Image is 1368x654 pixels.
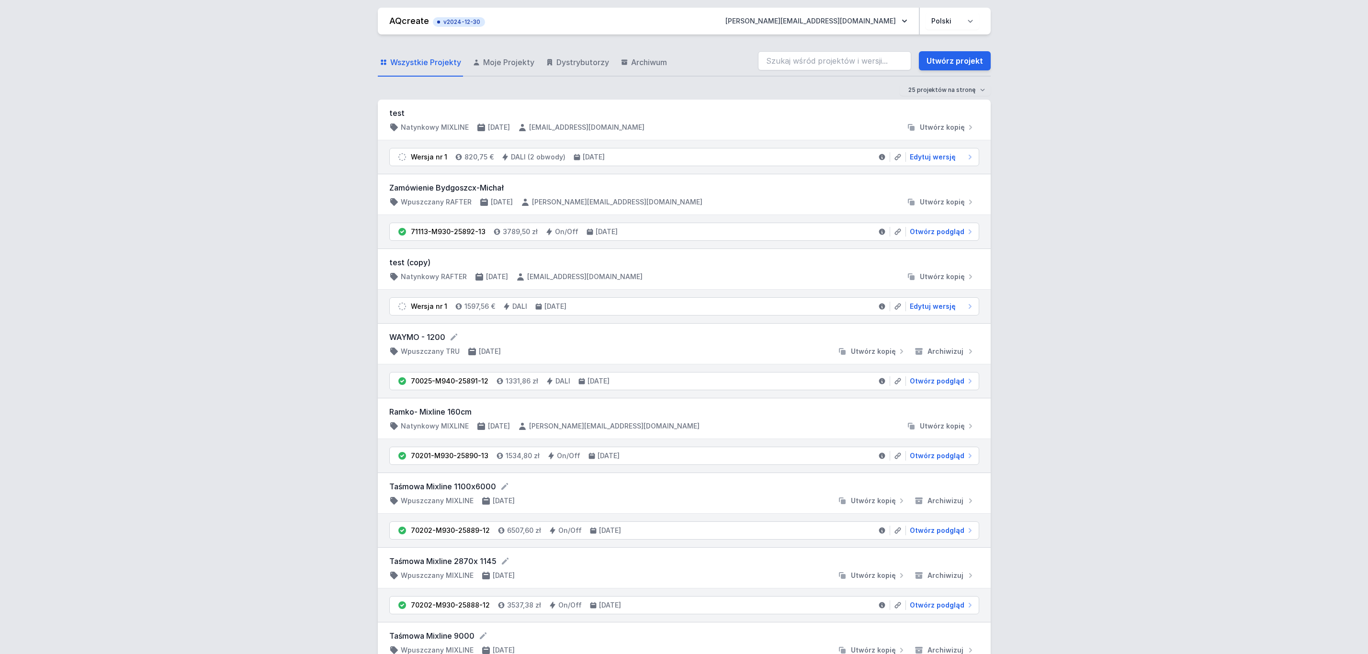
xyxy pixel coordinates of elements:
span: Otwórz podgląd [910,600,964,610]
h4: Natynkowy MIXLINE [401,421,469,431]
span: Archiwizuj [927,571,963,580]
button: Archiwizuj [910,496,979,506]
h4: DALI [512,302,527,311]
a: Moje Projekty [471,49,536,77]
span: v2024-12-30 [438,18,480,26]
form: Taśmowa Mixline 9000 [389,630,979,642]
a: Edytuj wersję [906,302,975,311]
img: draft.svg [397,302,407,311]
h4: [DATE] [588,376,610,386]
a: Otwórz podgląd [906,227,975,237]
h3: Ramko- Mixline 160cm [389,406,979,417]
a: Otwórz podgląd [906,376,975,386]
div: Wersja nr 1 [411,302,447,311]
h3: test (copy) [389,257,979,268]
h4: 6507,60 zł [507,526,541,535]
a: AQcreate [389,16,429,26]
span: Otwórz podgląd [910,227,964,237]
h4: [DATE] [599,600,621,610]
h4: Wpuszczany MIXLINE [401,571,474,580]
span: Utwórz kopię [851,571,896,580]
a: Otwórz podgląd [906,451,975,461]
h4: On/Off [558,526,582,535]
span: Otwórz podgląd [910,376,964,386]
h4: 1534,80 zł [506,451,540,461]
span: Archiwum [631,56,667,68]
h4: 3789,50 zł [503,227,538,237]
h4: Natynkowy RAFTER [401,272,467,282]
button: Utwórz kopię [903,421,979,431]
h4: DALI [555,376,570,386]
span: Utwórz kopię [920,421,965,431]
h4: [DATE] [491,197,513,207]
div: 71113-M930-25892-13 [411,227,486,237]
h4: [DATE] [598,451,620,461]
button: Utwórz kopię [834,571,910,580]
span: Archiwizuj [927,496,963,506]
input: Szukaj wśród projektów i wersji... [758,51,911,70]
h4: On/Off [557,451,580,461]
h4: Wpuszczany MIXLINE [401,496,474,506]
a: Dystrybutorzy [544,49,611,77]
div: 70201-M930-25890-13 [411,451,488,461]
button: Archiwizuj [910,571,979,580]
span: Utwórz kopię [920,272,965,282]
button: Edytuj nazwę projektu [449,332,459,342]
a: Edytuj wersję [906,152,975,162]
button: v2024-12-30 [433,15,485,27]
span: Utwórz kopię [851,496,896,506]
a: Wszystkie Projekty [378,49,463,77]
h4: [DATE] [596,227,618,237]
a: Utwórz projekt [919,51,991,70]
span: Archiwizuj [927,347,963,356]
div: 70202-M930-25889-12 [411,526,490,535]
h4: 1331,86 zł [506,376,538,386]
a: Otwórz podgląd [906,600,975,610]
h4: Wpuszczany RAFTER [401,197,472,207]
button: Utwórz kopię [903,272,979,282]
img: draft.svg [397,152,407,162]
span: Utwórz kopię [851,347,896,356]
button: Edytuj nazwę projektu [500,482,509,491]
h4: [EMAIL_ADDRESS][DOMAIN_NAME] [527,272,643,282]
h4: Wpuszczany TRU [401,347,460,356]
span: Otwórz podgląd [910,526,964,535]
a: Archiwum [619,49,669,77]
div: 70202-M930-25888-12 [411,600,490,610]
select: Wybierz język [926,12,979,30]
h4: [DATE] [493,571,515,580]
h3: test [389,107,979,119]
h4: [PERSON_NAME][EMAIL_ADDRESS][DOMAIN_NAME] [529,421,700,431]
button: [PERSON_NAME][EMAIL_ADDRESS][DOMAIN_NAME] [718,12,915,30]
h4: [EMAIL_ADDRESS][DOMAIN_NAME] [529,123,644,132]
h4: [DATE] [488,123,510,132]
h3: Zamówienie Bydgoszcx-Michał [389,182,979,193]
div: Wersja nr 1 [411,152,447,162]
div: 70025-M940-25891-12 [411,376,488,386]
form: WAYMO - 1200 [389,331,979,343]
h4: [PERSON_NAME][EMAIL_ADDRESS][DOMAIN_NAME] [532,197,702,207]
button: Utwórz kopię [903,197,979,207]
h4: [DATE] [479,347,501,356]
span: Edytuj wersję [910,152,956,162]
h4: [DATE] [599,526,621,535]
span: Utwórz kopię [920,123,965,132]
span: Wszystkie Projekty [390,56,461,68]
form: Taśmowa Mixline 2870x 1145 [389,555,979,567]
h4: Natynkowy MIXLINE [401,123,469,132]
span: Moje Projekty [483,56,534,68]
h4: DALI (2 obwody) [511,152,565,162]
span: Otwórz podgląd [910,451,964,461]
h4: 820,75 € [464,152,494,162]
button: Edytuj nazwę projektu [500,556,510,566]
form: Taśmowa Mixline 1100x6000 [389,481,979,492]
button: Utwórz kopię [834,347,910,356]
span: Utwórz kopię [920,197,965,207]
button: Archiwizuj [910,347,979,356]
h4: [DATE] [583,152,605,162]
h4: [DATE] [486,272,508,282]
h4: On/Off [555,227,578,237]
h4: On/Off [558,600,582,610]
h4: 1597,56 € [464,302,495,311]
button: Utwórz kopię [903,123,979,132]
